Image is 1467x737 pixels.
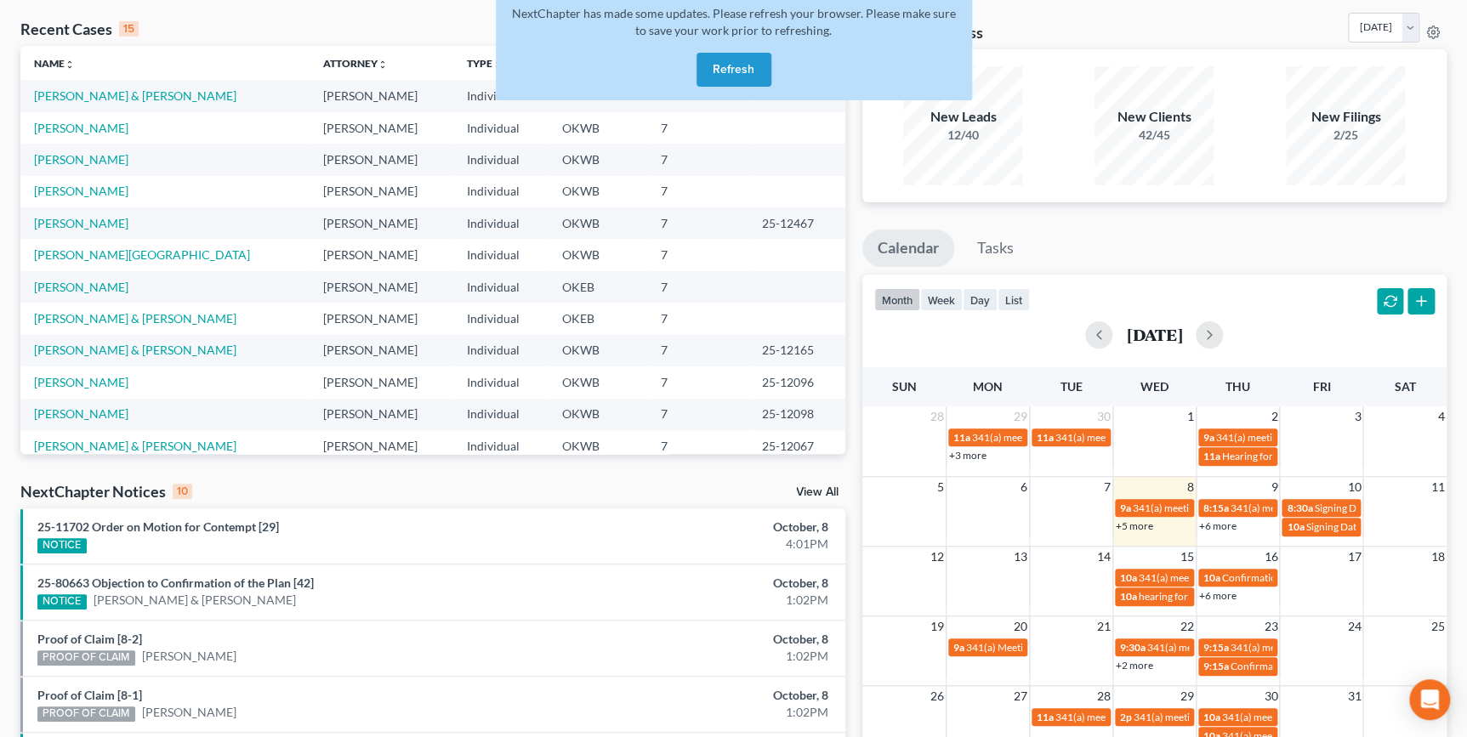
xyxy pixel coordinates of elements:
td: 25-12467 [748,207,845,239]
td: 7 [647,112,748,144]
td: OKWB [549,207,647,239]
span: 29 [1179,686,1196,706]
td: 7 [647,335,748,366]
a: [PERSON_NAME] [34,406,128,421]
td: [PERSON_NAME] [310,430,454,462]
span: 11a [1203,450,1220,462]
div: October, 8 [576,575,828,592]
a: Tasks [962,230,1029,267]
span: 3 [1352,406,1362,427]
span: 11a [953,431,970,444]
td: 7 [647,271,748,303]
div: NextChapter Notices [20,481,192,502]
span: 14 [1095,547,1112,567]
a: [PERSON_NAME] & [PERSON_NAME] [34,343,236,357]
span: 341(a) meeting for [PERSON_NAME] [972,431,1136,444]
div: 2/25 [1286,127,1405,144]
a: [PERSON_NAME] & [PERSON_NAME] [34,88,236,103]
a: Attorneyunfold_more [323,57,388,70]
a: Typeunfold_more [467,57,503,70]
td: OKEB [549,271,647,303]
td: Individual [453,366,549,398]
a: +2 more [1116,659,1153,672]
button: week [920,288,963,311]
div: 1:02PM [576,592,828,609]
a: +5 more [1116,519,1153,532]
span: 341(a) meeting for [PERSON_NAME] [1147,641,1311,654]
span: 341(a) meeting for [PERSON_NAME] [1139,571,1303,584]
a: [PERSON_NAME][GEOGRAPHIC_DATA] [34,247,250,262]
span: 8 [1186,477,1196,497]
span: Wed [1140,379,1168,394]
button: Refresh [697,53,771,87]
span: 16 [1262,547,1279,567]
span: 28 [929,406,946,427]
td: [PERSON_NAME] [310,239,454,270]
td: Individual [453,271,549,303]
a: 25-11702 Order on Motion for Contempt [29] [37,519,279,534]
div: New Filings [1286,107,1405,127]
td: OKWB [549,366,647,398]
a: Calendar [862,230,954,267]
td: 25-12067 [748,430,845,462]
span: 341(a) meeting for [PERSON_NAME] [1216,431,1380,444]
td: Individual [453,430,549,462]
span: hearing for [PERSON_NAME] [1139,590,1270,603]
div: October, 8 [576,687,828,704]
div: 1:02PM [576,704,828,721]
span: 10a [1203,571,1220,584]
span: Thu [1225,379,1250,394]
a: [PERSON_NAME] [34,280,128,294]
span: 21 [1095,616,1112,637]
button: month [874,288,920,311]
div: 12/40 [903,127,1022,144]
i: unfold_more [378,60,388,70]
td: 7 [647,399,748,430]
span: 24 [1345,616,1362,637]
span: 9:15a [1203,641,1229,654]
td: OKWB [549,144,647,175]
span: 10a [1203,711,1220,723]
span: 2 [1269,406,1279,427]
a: Proof of Claim [8-1] [37,688,142,702]
div: Open Intercom Messenger [1409,679,1450,720]
span: 10a [1120,571,1137,584]
td: 7 [647,430,748,462]
span: 15 [1179,547,1196,567]
span: 341(a) meeting for [PERSON_NAME] & [PERSON_NAME] [1055,711,1310,723]
div: October, 8 [576,631,828,648]
a: [PERSON_NAME] [142,648,236,665]
span: 9 [1269,477,1279,497]
span: 9a [1203,431,1214,444]
a: Nameunfold_more [34,57,75,70]
div: October, 8 [576,519,828,536]
span: 7 [1102,477,1112,497]
div: PROOF OF CLAIM [37,650,135,666]
td: [PERSON_NAME] [310,335,454,366]
td: 7 [647,176,748,207]
span: 13 [1012,547,1029,567]
td: 7 [647,207,748,239]
a: View All [796,486,839,498]
div: PROOF OF CLAIM [37,706,135,722]
td: Individual [453,335,549,366]
div: 15 [119,21,139,37]
td: OKEB [549,303,647,334]
span: 18 [1430,547,1447,567]
a: +6 more [1199,589,1237,602]
span: 8:30a [1287,502,1312,514]
td: OKWB [549,239,647,270]
td: Individual [453,399,549,430]
td: Individual [453,176,549,207]
span: 10a [1120,590,1137,603]
a: 25-80663 Objection to Confirmation of the Plan [42] [37,575,314,590]
span: 27 [1012,686,1029,706]
td: 25-12098 [748,399,845,430]
span: 30 [1095,406,1112,427]
span: 10a [1287,520,1304,533]
a: [PERSON_NAME] & [PERSON_NAME] [34,311,236,326]
i: unfold_more [65,60,75,70]
td: 7 [647,144,748,175]
span: 31 [1345,686,1362,706]
span: 4 [1436,406,1447,427]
